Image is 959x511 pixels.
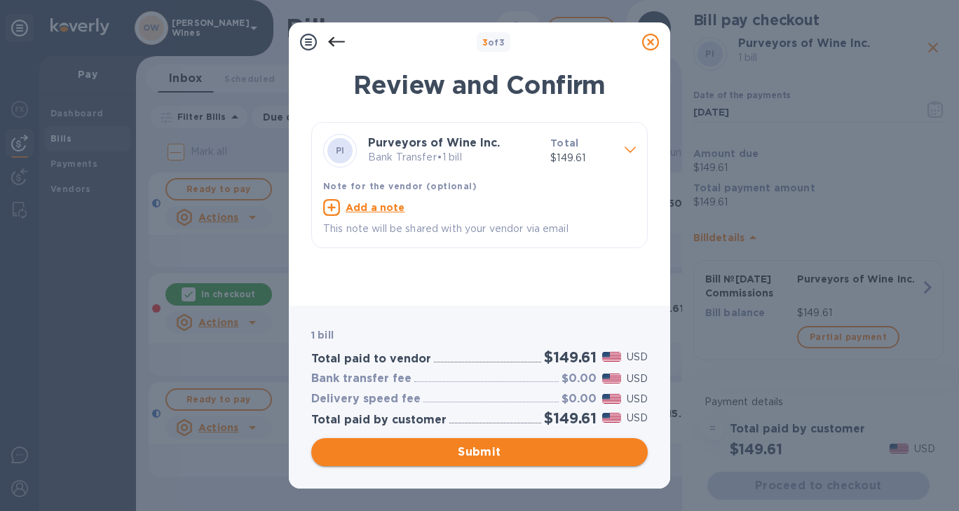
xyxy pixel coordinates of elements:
[562,393,597,406] h3: $0.00
[627,372,648,386] p: USD
[627,392,648,407] p: USD
[368,136,500,149] b: Purveyors of Wine Inc.
[602,394,621,404] img: USD
[311,414,447,427] h3: Total paid by customer
[336,145,345,156] b: PI
[311,372,412,386] h3: Bank transfer fee
[368,150,539,165] p: Bank Transfer • 1 bill
[311,353,431,366] h3: Total paid to vendor
[602,413,621,423] img: USD
[544,348,597,366] h2: $149.61
[627,411,648,425] p: USD
[346,202,405,213] u: Add a note
[311,329,334,341] b: 1 bill
[550,151,613,165] p: $149.61
[627,350,648,364] p: USD
[311,438,648,466] button: Submit
[544,409,597,427] h2: $149.61
[602,352,621,362] img: USD
[550,137,578,149] b: Total
[482,37,488,48] span: 3
[602,374,621,383] img: USD
[311,393,421,406] h3: Delivery speed fee
[322,444,637,461] span: Submit
[323,222,636,236] p: This note will be shared with your vendor via email
[323,181,477,191] b: Note for the vendor (optional)
[323,134,636,236] div: PIPurveyors of Wine Inc.Bank Transfer•1 billTotal$149.61Note for the vendor (optional)Add a noteT...
[562,372,597,386] h3: $0.00
[311,70,648,100] h1: Review and Confirm
[482,37,505,48] b: of 3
